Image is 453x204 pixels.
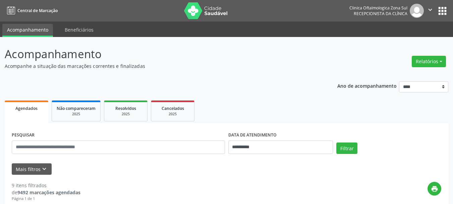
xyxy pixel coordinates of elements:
p: Acompanhe a situação das marcações correntes e finalizadas [5,63,315,70]
span: Central de Marcação [17,8,58,13]
p: Acompanhamento [5,46,315,63]
span: Recepcionista da clínica [354,11,407,16]
button: Mais filtroskeyboard_arrow_down [12,163,52,175]
strong: 9492 marcações agendadas [17,189,80,196]
img: img [410,4,424,18]
a: Central de Marcação [5,5,58,16]
a: Acompanhamento [2,24,53,37]
button: print [428,182,441,196]
span: Resolvidos [115,106,136,111]
div: 2025 [156,112,189,117]
div: Página 1 de 1 [12,196,80,202]
i:  [427,6,434,13]
button:  [424,4,437,18]
div: Clinica Oftalmologica Zona Sul [349,5,407,11]
button: Relatórios [412,56,446,67]
i: print [431,185,438,193]
button: apps [437,5,448,17]
div: 9 itens filtrados [12,182,80,189]
label: PESQUISAR [12,130,35,140]
label: DATA DE ATENDIMENTO [228,130,277,140]
p: Ano de acompanhamento [337,81,397,90]
div: 2025 [57,112,96,117]
a: Beneficiários [60,24,98,36]
i: keyboard_arrow_down [41,165,48,173]
div: 2025 [109,112,143,117]
button: Filtrar [336,142,357,154]
div: de [12,189,80,196]
span: Agendados [15,106,38,111]
span: Cancelados [162,106,184,111]
span: Não compareceram [57,106,96,111]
